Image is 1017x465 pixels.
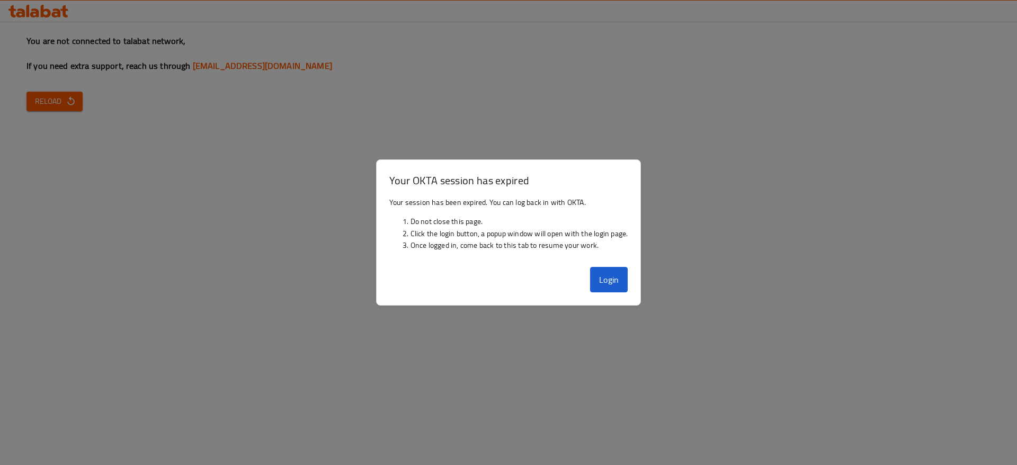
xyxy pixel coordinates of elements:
[590,267,628,292] button: Login
[411,228,628,239] li: Click the login button, a popup window will open with the login page.
[411,216,628,227] li: Do not close this page.
[389,173,628,188] h3: Your OKTA session has expired
[411,239,628,251] li: Once logged in, come back to this tab to resume your work.
[377,192,641,263] div: Your session has been expired. You can log back in with OKTA.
